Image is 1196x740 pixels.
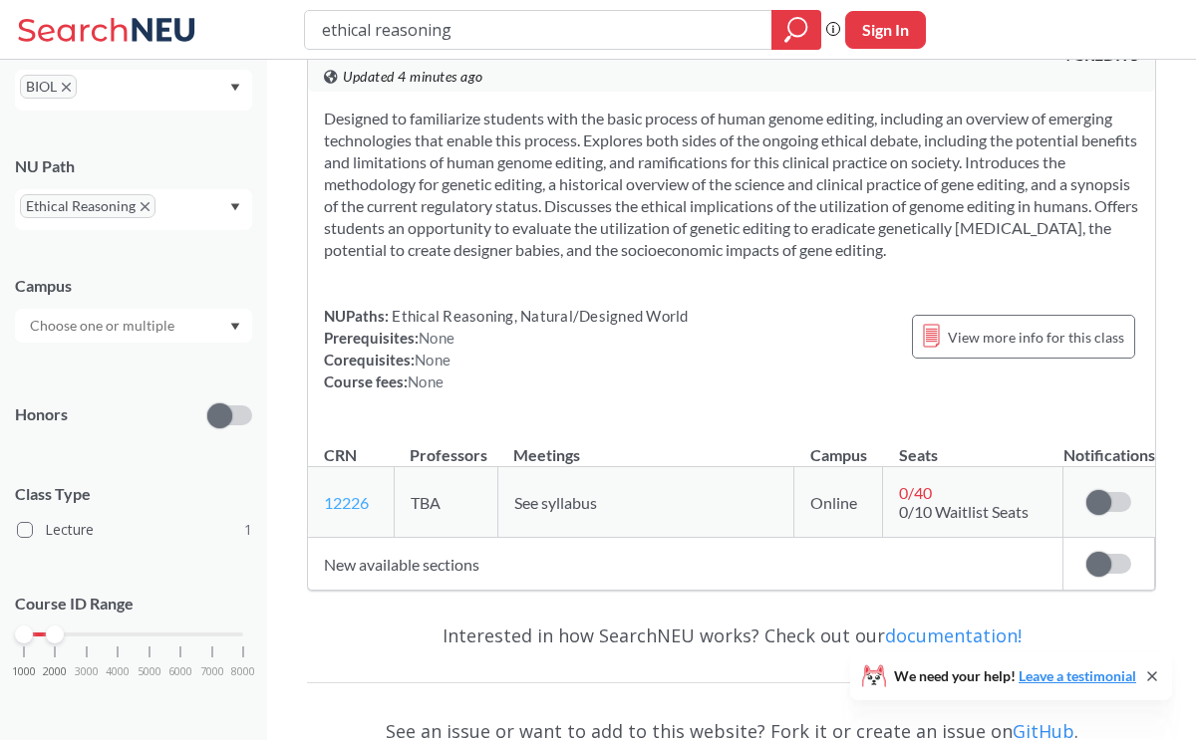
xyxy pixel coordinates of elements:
[389,307,689,325] span: Ethical Reasoning, Natural/Designed World
[230,323,240,331] svg: Dropdown arrow
[408,372,444,390] span: None
[20,75,77,99] span: BIOLX to remove pill
[231,666,255,677] span: 8000
[497,424,793,467] th: Meetings
[394,467,497,538] td: TBA
[15,155,252,177] div: NU Path
[320,13,757,47] input: Class, professor, course number, "phrase"
[394,424,497,467] th: Professors
[200,666,224,677] span: 7000
[20,314,187,338] input: Choose one or multiple
[419,329,454,347] span: None
[324,108,1139,261] section: Designed to familiarize students with the basic process of human genome editing, including an ove...
[415,351,450,369] span: None
[12,666,36,677] span: 1000
[885,623,1022,647] a: documentation!
[514,493,597,512] span: See syllabus
[1019,667,1136,684] a: Leave a testimonial
[106,666,130,677] span: 4000
[307,607,1156,664] div: Interested in how SearchNEU works? Check out our
[794,467,883,538] td: Online
[43,666,67,677] span: 2000
[15,189,252,230] div: Ethical ReasoningX to remove pillDropdown arrow
[230,203,240,211] svg: Dropdown arrow
[15,593,252,616] p: Course ID Range
[138,666,161,677] span: 5000
[845,11,926,49] button: Sign In
[168,666,192,677] span: 6000
[75,666,99,677] span: 3000
[141,202,149,211] svg: X to remove pill
[784,16,808,44] svg: magnifying glass
[308,538,1063,591] td: New available sections
[899,502,1029,521] span: 0/10 Waitlist Seats
[343,66,483,88] span: Updated 4 minutes ago
[324,444,357,466] div: CRN
[62,83,71,92] svg: X to remove pill
[15,309,252,343] div: Dropdown arrow
[1063,424,1155,467] th: Notifications
[899,483,932,502] span: 0 / 40
[230,84,240,92] svg: Dropdown arrow
[324,305,689,392] div: NUPaths: Prerequisites: Corequisites: Course fees:
[15,275,252,297] div: Campus
[15,70,252,111] div: BIOLX to remove pillDropdown arrow
[20,194,155,218] span: Ethical ReasoningX to remove pill
[244,519,252,541] span: 1
[894,669,1136,683] span: We need your help!
[15,403,68,426] p: Honors
[948,325,1124,350] span: View more info for this class
[15,483,252,505] span: Class Type
[794,424,883,467] th: Campus
[771,10,821,50] div: magnifying glass
[883,424,1063,467] th: Seats
[17,517,252,543] label: Lecture
[324,493,369,512] a: 12226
